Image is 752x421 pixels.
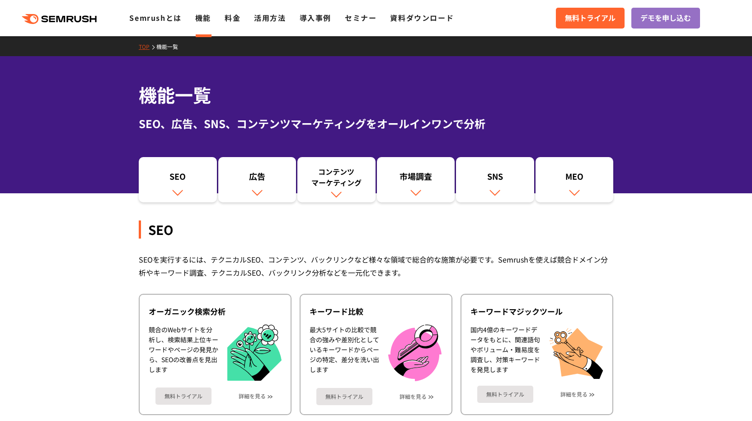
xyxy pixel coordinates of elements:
[139,115,613,132] div: SEO、広告、SNS、コンテンツマーケティングをオールインワンで分析
[631,8,700,29] a: デモを申し込む
[536,157,614,202] a: MEO
[227,325,282,381] img: オーガニック検索分析
[381,171,451,186] div: 市場調査
[556,8,625,29] a: 無料トライアル
[129,12,181,23] a: Semrushとは
[560,391,587,397] a: 詳細を見る
[540,171,609,186] div: MEO
[461,171,530,186] div: SNS
[470,325,540,379] div: 国内4億のキーワードデータをもとに、関連語句やボリューム・難易度を調査し、対策キーワードを発見します
[195,12,211,23] a: 機能
[300,12,331,23] a: 導入事例
[139,220,613,239] div: SEO
[254,12,286,23] a: 活用方法
[149,325,218,381] div: 競合のWebサイトを分析し、検索結果上位キーワードやページの発見から、SEOの改善点を見出します
[139,43,156,50] a: TOP
[156,43,185,50] a: 機能一覧
[223,171,292,186] div: 広告
[155,388,211,405] a: 無料トライアル
[477,386,533,403] a: 無料トライアル
[388,325,442,381] img: キーワード比較
[399,393,427,400] a: 詳細を見る
[640,12,691,24] span: デモを申し込む
[143,171,212,186] div: SEO
[139,157,217,202] a: SEO
[149,306,282,317] div: オーガニック検索分析
[565,12,616,24] span: 無料トライアル
[239,393,266,399] a: 詳細を見る
[302,166,371,188] div: コンテンツ マーケティング
[139,253,613,279] div: SEOを実行するには、テクニカルSEO、コンテンツ、バックリンクなど様々な領域で総合的な施策が必要です。Semrushを使えば競合ドメイン分析やキーワード調査、テクニカルSEO、バックリンク分析...
[549,325,603,379] img: キーワードマジックツール
[470,306,603,317] div: キーワードマジックツール
[297,157,376,202] a: コンテンツマーケティング
[310,325,379,381] div: 最大5サイトの比較で競合の強みや差別化としているキーワードからページの特定、差分を洗い出します
[390,12,454,23] a: 資料ダウンロード
[345,12,376,23] a: セミナー
[225,12,240,23] a: 料金
[310,306,442,317] div: キーワード比較
[139,81,613,108] h1: 機能一覧
[218,157,296,202] a: 広告
[456,157,534,202] a: SNS
[377,157,455,202] a: 市場調査
[316,388,372,405] a: 無料トライアル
